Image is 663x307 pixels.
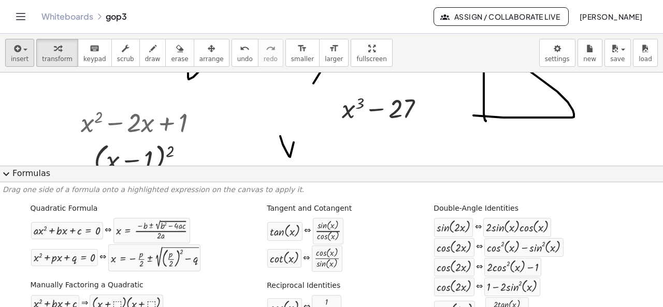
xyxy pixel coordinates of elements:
button: erase [165,39,194,67]
a: Whiteboards [41,11,93,22]
button: fullscreen [351,39,392,67]
span: save [610,55,625,63]
button: scrub [111,39,140,67]
span: larger [325,55,343,63]
span: Assign / Collaborate Live [442,12,560,21]
button: arrange [194,39,229,67]
button: transform [36,39,78,67]
div: ⇔ [476,261,483,273]
label: Tangent and Cotangent [267,203,352,214]
span: erase [171,55,188,63]
button: Toggle navigation [12,8,29,25]
button: new [578,39,602,67]
div: ⇔ [476,241,483,253]
span: load [639,55,652,63]
span: keypad [83,55,106,63]
div: ⇔ [99,252,106,264]
div: ⇔ [303,253,310,265]
button: Assign / Collaborate Live [434,7,569,26]
button: redoredo [258,39,283,67]
div: ⇔ [105,225,111,237]
span: undo [237,55,253,63]
button: undoundo [232,39,258,67]
p: Drag one side of a formula onto a highlighted expression on the canvas to apply it. [3,185,660,195]
label: Quadratic Formula [31,203,98,214]
i: format_size [329,42,339,55]
span: fullscreen [356,55,386,63]
i: redo [266,42,276,55]
span: new [583,55,596,63]
span: arrange [199,55,224,63]
i: keyboard [90,42,99,55]
i: format_size [297,42,307,55]
button: save [604,39,631,67]
label: Double-Angle Identities [434,203,518,214]
button: keyboardkeypad [78,39,112,67]
button: format_sizelarger [319,39,349,67]
span: draw [145,55,161,63]
span: transform [42,55,73,63]
i: undo [240,42,250,55]
button: load [633,39,658,67]
label: Manually Factoring a Quadratic [31,280,143,290]
button: format_sizesmaller [285,39,320,67]
div: ⇔ [304,225,311,237]
label: Reciprocal Identities [267,281,340,291]
span: [PERSON_NAME] [579,12,642,21]
span: scrub [117,55,134,63]
span: settings [545,55,570,63]
span: insert [11,55,28,63]
button: insert [5,39,34,67]
div: ⇔ [476,281,483,293]
button: settings [539,39,575,67]
span: smaller [291,55,314,63]
span: redo [264,55,278,63]
div: ⇔ [475,222,482,233]
button: draw [139,39,166,67]
button: [PERSON_NAME] [571,7,651,26]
